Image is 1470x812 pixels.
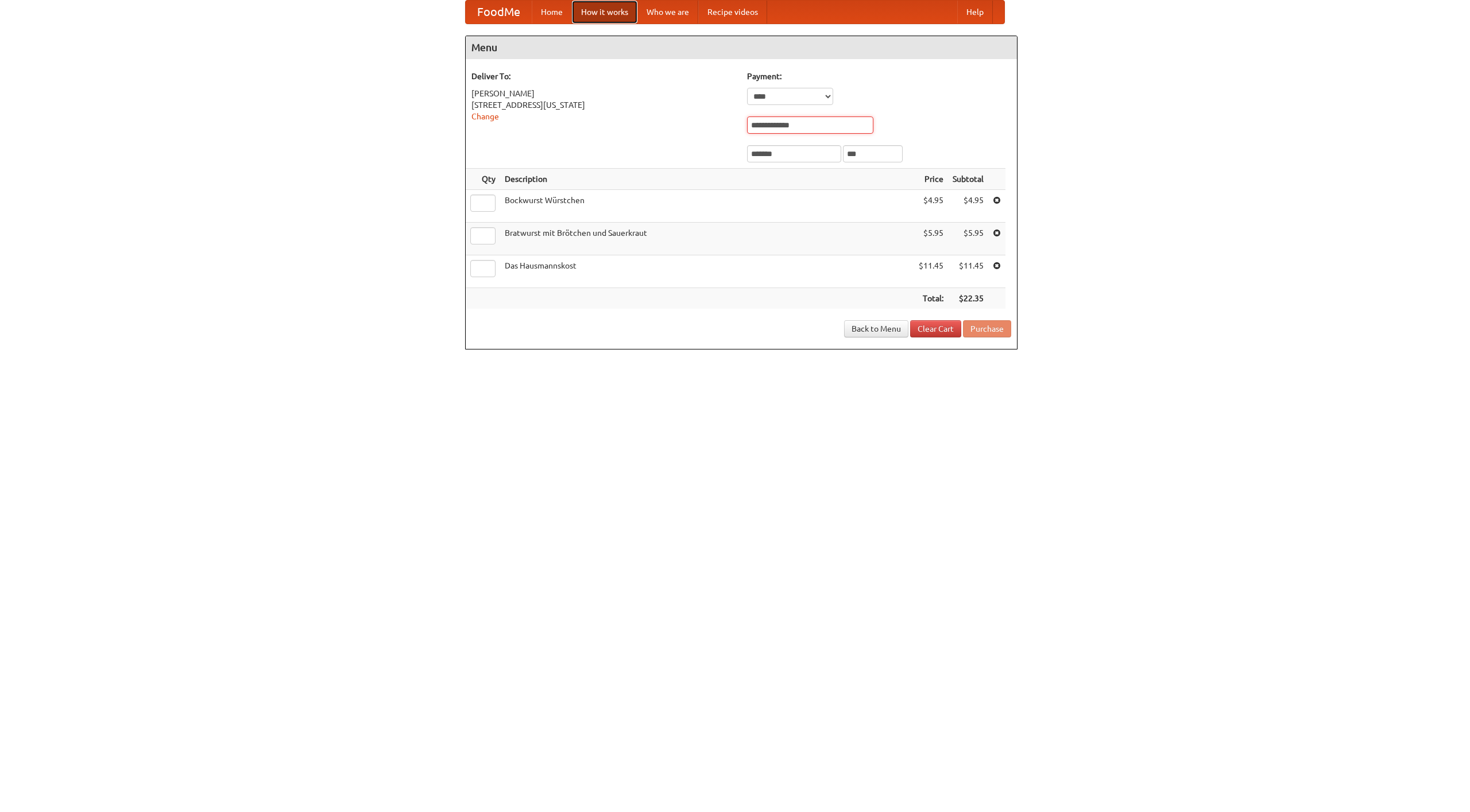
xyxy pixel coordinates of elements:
[471,88,736,99] div: [PERSON_NAME]
[914,255,948,288] td: $11.45
[466,169,500,190] th: Qty
[572,1,637,24] a: How it works
[948,190,988,223] td: $4.95
[466,1,532,24] a: FoodMe
[637,1,698,24] a: Who we are
[698,1,767,24] a: Recipe videos
[948,169,988,190] th: Subtotal
[500,223,914,255] td: Bratwurst mit Brötchen und Sauerkraut
[914,190,948,223] td: $4.95
[910,320,961,337] a: Clear Cart
[466,36,1017,59] h4: Menu
[963,320,1011,337] button: Purchase
[471,71,736,82] h5: Deliver To:
[948,255,988,288] td: $11.45
[532,1,572,24] a: Home
[844,320,908,337] a: Back to Menu
[471,99,736,111] div: [STREET_ADDRESS][US_STATE]
[914,288,948,309] th: Total:
[500,255,914,288] td: Das Hausmannskost
[500,169,914,190] th: Description
[957,1,993,24] a: Help
[747,71,1011,82] h5: Payment:
[948,288,988,309] th: $22.35
[500,190,914,223] td: Bockwurst Würstchen
[948,223,988,255] td: $5.95
[914,169,948,190] th: Price
[914,223,948,255] td: $5.95
[471,112,499,121] a: Change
